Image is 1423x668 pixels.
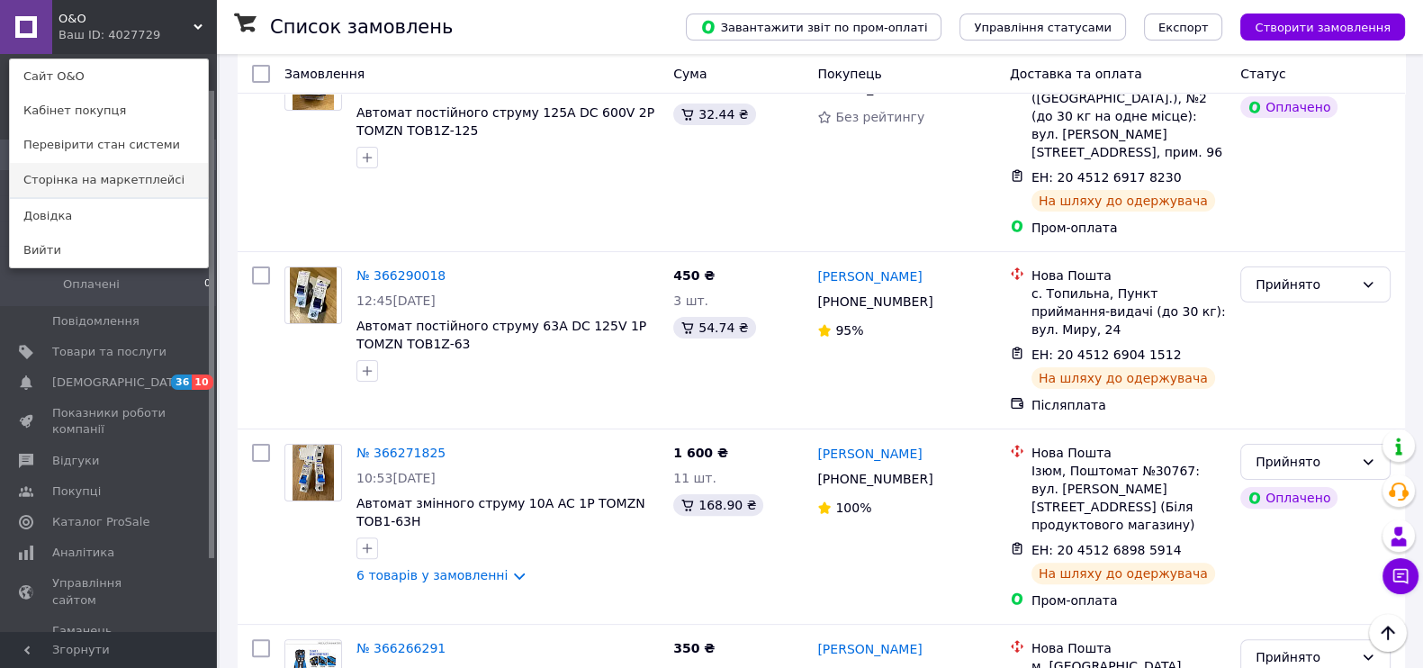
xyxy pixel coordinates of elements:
span: Повідомлення [52,313,140,329]
a: Кабінет покупця [10,94,208,128]
a: № 366271825 [356,446,446,460]
span: 450 ₴ [673,268,715,283]
span: Управління статусами [974,21,1112,34]
button: Завантажити звіт по пром-оплаті [686,14,941,41]
span: 36 [171,375,192,390]
div: с. Топильна, Пункт приймання-видачі (до 30 кг): вул. Миру, 24 [1031,284,1226,339]
div: Ізюм, Поштомат №30767: вул. [PERSON_NAME][STREET_ADDRESS] (Біля продуктового магазину) [1031,462,1226,534]
a: Вийти [10,233,208,267]
div: Нова Пошта [1031,639,1226,657]
div: 32.44 ₴ [673,104,755,125]
span: Товари та послуги [52,344,167,360]
div: Прийнято [1256,647,1354,667]
div: На шляху до одержувача [1031,563,1215,584]
span: 0 [204,276,211,293]
button: Експорт [1144,14,1223,41]
div: Післяплата [1031,396,1226,414]
a: [PERSON_NAME] [817,445,922,463]
div: Пром-оплата [1031,219,1226,237]
div: Оплачено [1240,487,1337,509]
span: Замовлення [284,67,365,81]
span: Доставка та оплата [1010,67,1142,81]
a: Фото товару [284,266,342,324]
span: Показники роботи компанії [52,405,167,438]
a: Автомат постійного струму 63A DC 125V 1P TOMZN TOB1Z-63 [356,319,646,351]
span: Cума [673,67,707,81]
a: Фото товару [284,444,342,501]
span: Покупці [52,483,101,500]
span: 95% [835,323,863,338]
button: Чат з покупцем [1382,558,1418,594]
span: Оплачені [63,276,120,293]
a: [PERSON_NAME] [817,267,922,285]
span: 1 600 ₴ [673,446,728,460]
span: O&O [59,11,194,27]
div: Прийнято [1256,275,1354,294]
a: Створити замовлення [1222,19,1405,33]
span: Каталог ProSale [52,514,149,530]
a: Довідка [10,199,208,233]
span: 100% [835,501,871,515]
button: Управління статусами [959,14,1126,41]
div: Ваш ID: 4027729 [59,27,134,43]
div: Прийнято [1256,452,1354,472]
span: [DEMOGRAPHIC_DATA] [52,375,185,391]
img: Фото товару [290,267,337,323]
h1: Список замовлень [270,16,453,38]
a: Перевірити стан системи [10,128,208,162]
img: Фото товару [293,445,335,501]
div: Пром-оплата [1031,591,1226,609]
a: Автомат постійного струму 125A DC 600V 2P TOMZN TOB1Z-125 [356,105,654,138]
span: 10 [192,375,212,390]
span: ЕН: 20 4512 6898 5914 [1031,543,1182,557]
span: Експорт [1158,21,1209,34]
button: Наверх [1369,614,1407,652]
div: м. [GEOGRAPHIC_DATA] ([GEOGRAPHIC_DATA].), №2 (до 30 кг на одне місце): вул. [PERSON_NAME][STREET... [1031,71,1226,161]
a: [PERSON_NAME] [817,640,922,658]
a: Сторінка на маркетплейсі [10,163,208,197]
a: № 366290018 [356,268,446,283]
span: Створити замовлення [1255,21,1391,34]
div: 168.90 ₴ [673,494,763,516]
a: Автомат змінного струму 10A AC 1P TOMZN TOB1-63H [356,496,645,528]
span: Управління сайтом [52,575,167,608]
div: [PHONE_NUMBER] [814,466,936,492]
span: Аналітика [52,545,114,561]
span: 350 ₴ [673,641,715,655]
a: 6 товарів у замовленні [356,568,508,582]
div: Нова Пошта [1031,444,1226,462]
span: 10:53[DATE] [356,471,436,485]
div: Нова Пошта [1031,266,1226,284]
div: Оплачено [1240,96,1337,118]
span: 11 шт. [673,471,716,485]
div: [PHONE_NUMBER] [814,289,936,314]
span: Завантажити звіт по пром-оплаті [700,19,927,35]
span: 3 шт. [673,293,708,308]
button: Створити замовлення [1240,14,1405,41]
a: Сайт O&O [10,59,208,94]
span: Без рейтингу [835,110,924,124]
span: Відгуки [52,453,99,469]
a: № 366266291 [356,641,446,655]
span: ЕН: 20 4512 6904 1512 [1031,348,1182,362]
span: Покупець [817,67,881,81]
div: 54.74 ₴ [673,317,755,339]
span: Статус [1240,67,1286,81]
div: На шляху до одержувача [1031,367,1215,389]
span: 12:45[DATE] [356,293,436,308]
div: На шляху до одержувача [1031,190,1215,212]
span: Гаманець компанії [52,623,167,655]
span: ЕН: 20 4512 6917 8230 [1031,170,1182,185]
